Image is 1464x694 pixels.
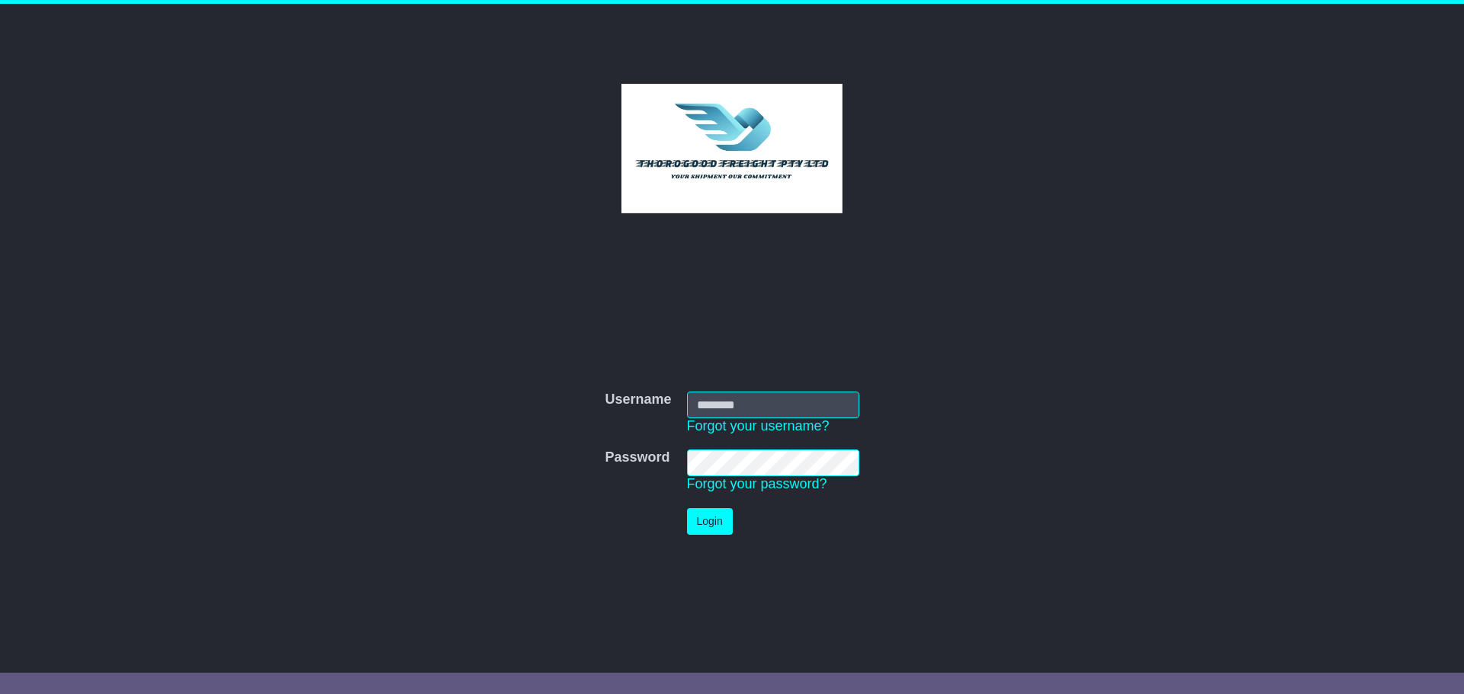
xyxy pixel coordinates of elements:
[687,476,827,491] a: Forgot your password?
[621,84,843,213] img: Thorogood Freight Pty Ltd
[605,392,671,408] label: Username
[687,418,830,433] a: Forgot your username?
[605,449,669,466] label: Password
[687,508,733,535] button: Login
